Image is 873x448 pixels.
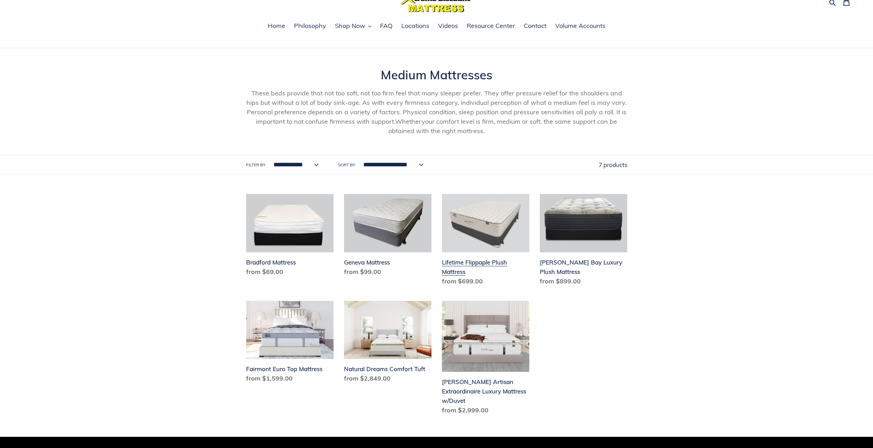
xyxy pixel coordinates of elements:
[264,21,289,31] a: Home
[540,194,627,289] a: Chadwick Bay Luxury Plush Mattress
[599,161,627,168] span: 7 products
[246,88,627,136] p: These beds provide that not too soft, not too firm feel that many sleeper prefer. They offer pres...
[555,22,606,30] span: Volume Accounts
[268,22,285,30] span: Home
[442,194,529,289] a: Lifetime Flippaple Plush Mattress
[294,22,326,30] span: Philosophy
[463,21,518,31] a: Resource Center
[338,162,355,168] label: Sort by
[398,21,433,31] a: Locations
[246,301,334,386] a: Fairmont Euro Top Mattress
[552,21,609,31] a: Volume Accounts
[438,22,458,30] span: Videos
[524,22,546,30] span: Contact
[344,194,431,279] a: Geneva Mattress
[442,301,529,418] a: Hemingway Artisan Extraordinaire Luxury Mattress w/Duvet
[344,301,431,386] a: Natural Dreams Comfort Tuft
[381,67,492,82] span: Medium Mattresses
[520,21,550,31] a: Contact
[246,194,334,279] a: Bradford Mattress
[335,22,365,30] span: Shop Now
[331,21,375,31] button: Shop Now
[395,117,422,125] span: Whether
[435,21,461,31] a: Videos
[380,22,393,30] span: FAQ
[401,22,429,30] span: Locations
[291,21,330,31] a: Philosophy
[377,21,396,31] a: FAQ
[246,162,265,168] label: Filter by
[467,22,515,30] span: Resource Center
